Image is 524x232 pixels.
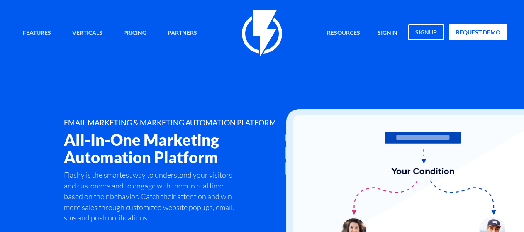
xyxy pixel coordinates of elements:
h1: EMAIL MARKETING & MARKETING AUTOMATION PLATFORM [64,119,297,127]
a: Verticals [66,24,109,42]
p: Flashy is the smartest way to understand your visitors and customers and to engage with them in r... [64,170,236,223]
h2: All-In-One Marketing Automation Platform [64,131,297,166]
a: Partners [161,24,203,42]
a: Features [17,24,57,42]
a: signup [408,24,444,40]
a: Resources [321,24,366,42]
a: signin [371,24,404,42]
a: Pricing [117,24,153,42]
a: request demo [449,24,507,40]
